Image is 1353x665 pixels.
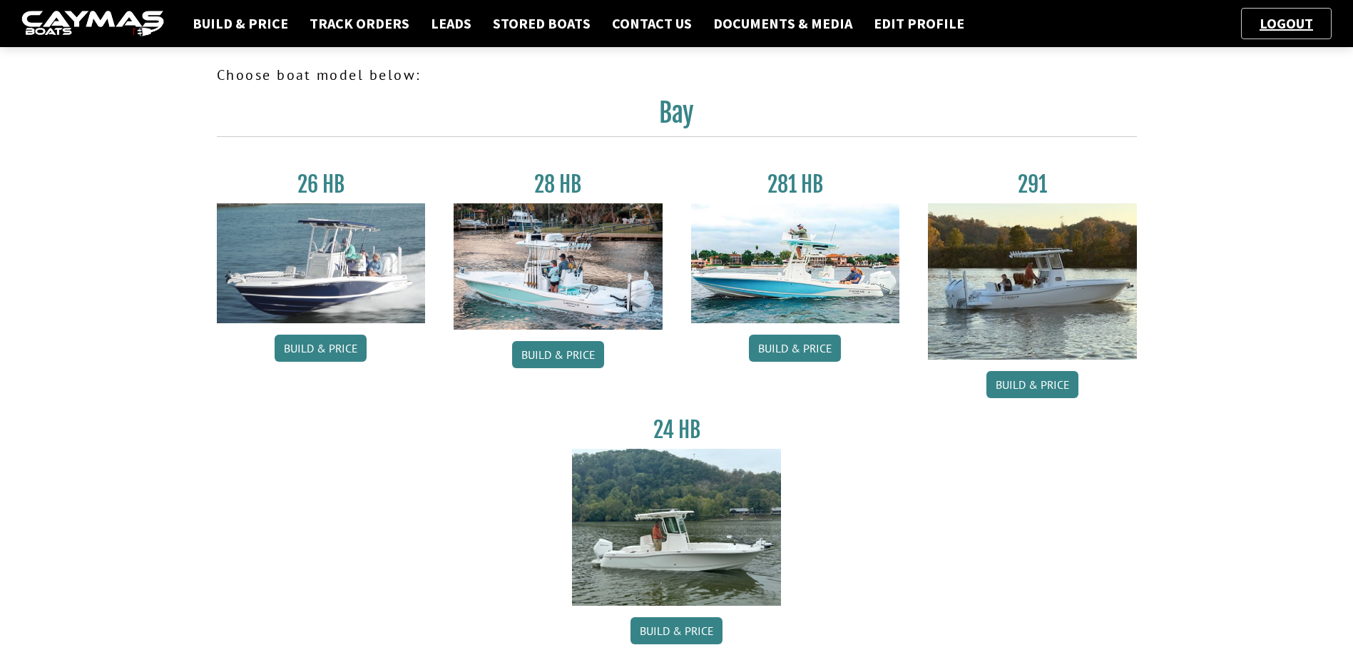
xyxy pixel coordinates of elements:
h2: Bay [217,97,1137,137]
a: Track Orders [302,14,417,33]
img: 291_Thumbnail.jpg [928,203,1137,360]
img: 24_HB_thumbnail.jpg [572,449,781,605]
a: Build & Price [185,14,295,33]
h3: 291 [928,171,1137,198]
a: Build & Price [749,335,841,362]
a: Build & Price [986,371,1078,398]
img: caymas-dealer-connect-2ed40d3bc7270c1d8d7ffb4b79bf05adc795679939227970def78ec6f6c03838.gif [21,11,164,37]
a: Documents & Media [706,14,859,33]
a: Build & Price [275,335,367,362]
img: 28_hb_thumbnail_for_caymas_connect.jpg [454,203,663,330]
a: Logout [1252,14,1320,32]
a: Build & Price [630,617,723,644]
h3: 28 HB [454,171,663,198]
h3: 26 HB [217,171,426,198]
a: Build & Price [512,341,604,368]
h3: 24 HB [572,417,781,443]
p: Choose boat model below: [217,64,1137,86]
img: 26_new_photo_resized.jpg [217,203,426,323]
img: 28-hb-twin.jpg [691,203,900,323]
a: Leads [424,14,479,33]
a: Contact Us [605,14,699,33]
h3: 281 HB [691,171,900,198]
a: Stored Boats [486,14,598,33]
a: Edit Profile [867,14,971,33]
